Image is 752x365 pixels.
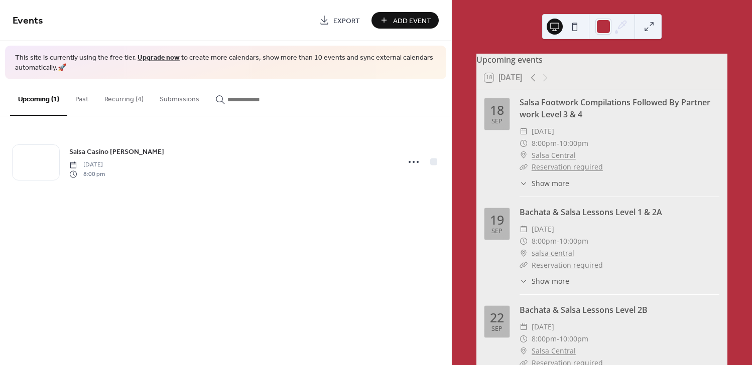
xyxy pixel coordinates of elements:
[520,97,710,120] a: Salsa Footwork Compilations Followed By Partner work Level 3 & 4
[532,137,557,149] span: 8:00pm
[532,276,569,286] span: Show more
[520,178,569,189] button: ​Show more
[490,311,504,324] div: 22
[520,276,528,286] div: ​
[520,125,528,137] div: ​
[491,118,503,125] div: Sep
[520,333,528,345] div: ​
[69,160,105,169] span: [DATE]
[490,104,504,116] div: 18
[69,169,105,178] span: 8:00 pm
[557,235,559,247] span: -
[532,162,603,171] a: Reservation required
[532,149,576,161] a: Salsa Central
[69,147,164,157] span: Salsa Casino [PERSON_NAME]
[520,321,528,333] div: ​
[520,223,528,235] div: ​
[520,276,569,286] button: ​Show more
[520,259,528,271] div: ​
[520,178,528,189] div: ​
[520,207,662,218] a: Bachata & Salsa Lessons Level 1 & 2A
[393,16,431,26] span: Add Event
[13,11,43,31] span: Events
[532,345,576,357] a: Salsa Central
[69,146,164,157] a: Salsa Casino [PERSON_NAME]
[557,137,559,149] span: -
[532,260,603,270] a: Reservation required
[520,345,528,357] div: ​
[532,235,557,247] span: 8:00pm
[96,79,152,115] button: Recurring (4)
[15,53,436,73] span: This site is currently using the free tier. to create more calendars, show more than 10 events an...
[557,333,559,345] span: -
[490,214,504,226] div: 19
[491,326,503,332] div: Sep
[312,12,367,29] a: Export
[476,54,727,66] div: Upcoming events
[532,223,554,235] span: [DATE]
[520,149,528,161] div: ​
[559,137,588,149] span: 10:00pm
[67,79,96,115] button: Past
[559,333,588,345] span: 10:00pm
[520,137,528,149] div: ​
[532,247,574,259] a: salsa central
[520,161,528,173] div: ​
[532,333,557,345] span: 8:00pm
[559,235,588,247] span: 10:00pm
[520,235,528,247] div: ​
[333,16,360,26] span: Export
[520,304,648,315] a: Bachata & Salsa Lessons Level 2B
[10,79,67,116] button: Upcoming (1)
[152,79,207,115] button: Submissions
[532,178,569,189] span: Show more
[371,12,439,29] button: Add Event
[520,247,528,259] div: ​
[532,125,554,137] span: [DATE]
[138,51,180,65] a: Upgrade now
[532,321,554,333] span: [DATE]
[491,228,503,235] div: Sep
